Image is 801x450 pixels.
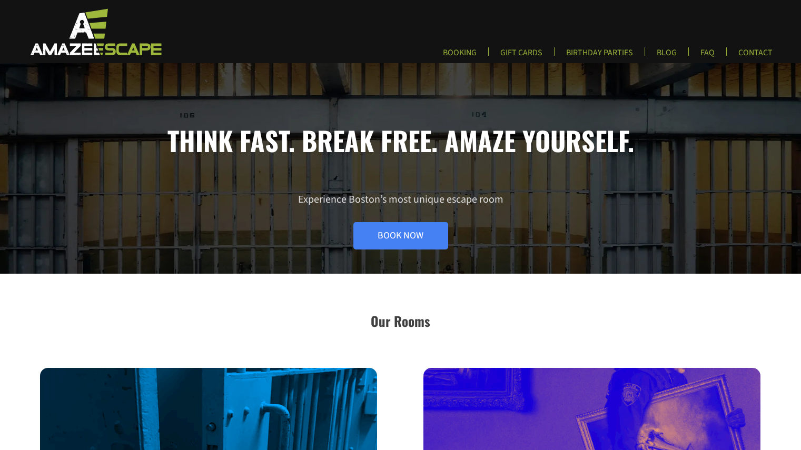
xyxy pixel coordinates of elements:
a: Book Now [353,222,448,249]
h1: Think fast. Break free. Amaze yourself. [40,124,761,156]
a: BLOG [648,47,685,65]
a: BOOKING [434,47,485,65]
p: Experience Boston’s most unique escape room [40,193,761,249]
a: GIFT CARDS [492,47,551,65]
a: CONTACT [730,47,781,65]
img: Escape Room Game in Boston Area [17,7,173,56]
a: BIRTHDAY PARTIES [558,47,641,65]
a: FAQ [692,47,723,65]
